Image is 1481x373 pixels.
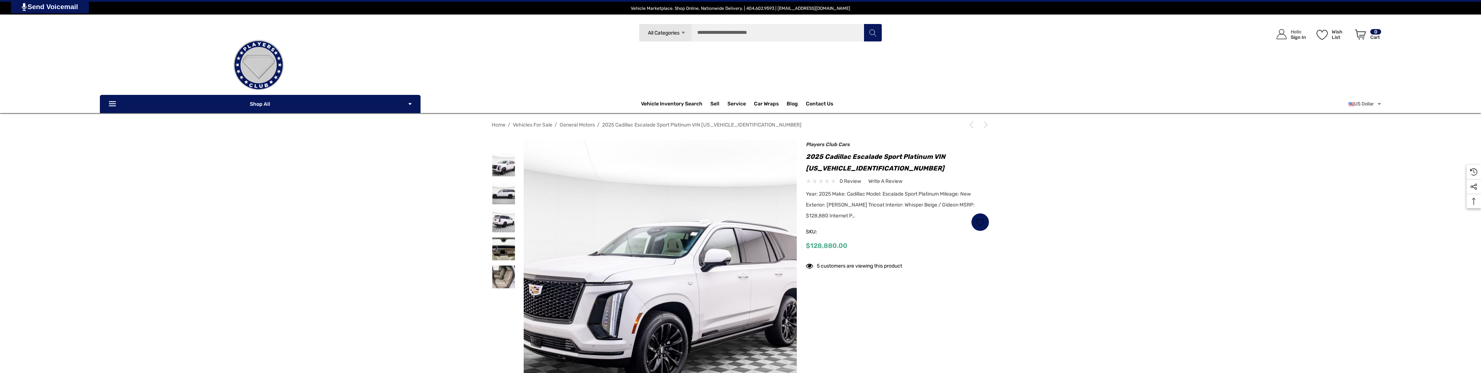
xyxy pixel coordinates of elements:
[754,97,787,111] a: Car Wraps
[648,30,679,36] span: All Categories
[602,122,802,128] a: 2025 Cadillac Escalade Sport Platinum VIN [US_VEHICLE_IDENTIFICATION_NUMBER]
[492,122,506,128] a: Home
[754,101,779,109] span: Car Wraps
[100,95,421,113] p: Shop All
[407,101,413,107] svg: Icon Arrow Down
[727,101,746,109] a: Service
[639,24,691,42] a: All Categories Icon Arrow Down Icon Arrow Up
[1313,22,1352,47] a: Wish List Wish List
[1316,30,1328,40] svg: Wish List
[1291,35,1306,40] p: Sign In
[641,101,702,109] a: Vehicle Inventory Search
[1277,29,1287,39] svg: Icon User Account
[710,97,727,111] a: Sell
[868,177,902,186] a: Write a Review
[1466,198,1481,205] svg: Top
[1470,183,1477,190] svg: Social Media
[806,259,902,270] div: 5 customers are viewing this product
[492,265,515,288] img: 2025 Cadillac Escalade Sport Platinum VIN 1GYS9GRL4SR183223
[1355,29,1366,40] svg: Review Your Cart
[806,227,842,237] span: SKU:
[1352,22,1382,50] a: Cart with 0 items
[1332,29,1351,40] p: Wish List
[108,100,119,108] svg: Icon Line
[806,101,833,109] a: Contact Us
[1470,168,1477,176] svg: Recently Viewed
[868,178,902,185] span: Write a Review
[806,141,850,148] a: Players Club Cars
[22,3,27,11] img: PjwhLS0gR2VuZXJhdG9yOiBHcmF2aXQuaW8gLS0+PHN2ZyB4bWxucz0iaHR0cDovL3d3dy53My5vcmcvMjAwMC9zdmciIHhtb...
[1268,22,1310,47] a: Sign in
[710,101,719,109] span: Sell
[971,213,989,231] a: Wish List
[681,30,686,36] svg: Icon Arrow Down
[1370,29,1381,35] p: 0
[631,6,850,11] span: Vehicle Marketplace. Shop Online. Nationwide Delivery. | 404.602.9593 | [EMAIL_ADDRESS][DOMAIN_NAME]
[1291,29,1306,35] p: Hello
[787,101,798,109] a: Blog
[492,181,515,204] img: 2025 Cadillac Escalade Sport Platinum VIN 1GYS9GRL4SR183223
[560,122,595,128] a: General Motors
[1370,35,1381,40] p: Cart
[492,119,989,131] nav: Breadcrumb
[806,151,989,174] h1: 2025 Cadillac Escalade Sport Platinum VIN [US_VEHICLE_IDENTIFICATION_NUMBER]
[864,24,882,42] button: Search
[1348,97,1382,111] a: USD
[806,191,975,219] span: Year: 2025 Make: Cadillac Model: Escalade Sport Platinum Mileage: New Exterior: [PERSON_NAME] Tri...
[840,177,861,186] span: 0 review
[492,237,515,260] img: 2025 Cadillac Escalade Sport Platinum VIN 1GYS9GRL4SR183223
[492,153,515,176] img: 2025 Cadillac Escalade Sport Platinum VIN 1GYS9GRL4SR183223
[492,209,515,232] img: 2025 Cadillac Escalade Sport Platinum VIN 1GYS9GRL4SR183223
[979,121,989,128] a: Next
[513,122,552,128] a: Vehicles For Sale
[222,29,295,101] img: Players Club | Cars For Sale
[968,121,978,128] a: Previous
[806,242,847,250] span: $128,880.00
[976,218,985,226] svg: Wish List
